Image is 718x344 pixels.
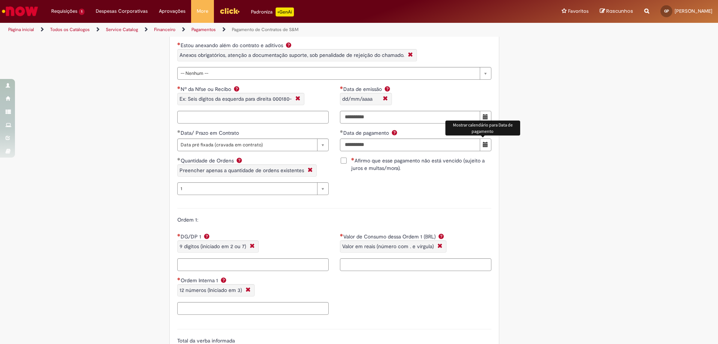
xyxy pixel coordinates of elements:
span: [PERSON_NAME] [675,8,712,14]
span: Valor em reais (número com . e vírgula) [342,243,434,250]
input: DG/DP 1 [177,258,329,271]
span: Aprovações [159,7,185,15]
button: Mostrar calendário para Data de emissão [480,111,491,124]
span: 9 digitos (iniciado em 2 ou 7) [179,243,246,250]
span: Obrigatório Preenchido [340,130,343,133]
p: +GenAi [276,7,294,16]
span: Ajuda para Nº da Nfse ou Recibo [232,86,241,92]
span: 1 [79,9,85,15]
a: Página inicial [8,27,34,33]
input: Nº da Nfse ou Recibo [177,111,329,124]
span: Despesas Corporativas [96,7,148,15]
img: click_logo_yellow_360x200.png [220,5,240,16]
span: Data de emissão [343,86,383,92]
span: Ajuda para Estou anexando além do contrato e aditivos [284,42,293,48]
span: Ajuda para Data de pagamento [390,130,399,136]
span: Somente leitura - Total da verba informada [177,337,236,344]
span: Estou anexando além do contrato e aditivos [181,42,285,49]
span: Obrigatório Preenchido [177,130,181,133]
span: 12 números (Iniciado em 3) [179,287,242,293]
span: Necessários [177,86,181,89]
i: Fechar Por question_quantidade_de_ordens [306,167,314,174]
button: Mostrar calendário para Data de pagamento [480,138,491,151]
span: Ex: Seis digitos da esquerda para direita 000180- [179,95,292,102]
span: Valor de Consumo dessa Ordem 1 (BRL) [343,233,437,240]
span: Necessários [340,234,343,237]
span: Data pré fixada (cravada em contrato) [181,139,313,151]
i: Fechar More information Por question_estou_anexando_contrato_aditivos [406,51,415,59]
a: Pagamentos [191,27,216,33]
span: Quantidade de Ordens [181,157,235,164]
span: Necessários [340,86,343,89]
span: Somente leitura - Data de pagamento [343,130,390,136]
a: Todos os Catálogos [50,27,90,33]
span: Preencher apenas a quantidade de ordens existentes [179,167,304,174]
div: Mostrar calendário para Data de pagamento [445,121,520,136]
span: Favoritos [568,7,589,15]
span: -- Nenhum -- [181,67,476,79]
img: ServiceNow [1,4,39,19]
span: Ajuda para DG/DP 1 [202,233,211,239]
span: GP [664,9,669,13]
span: Necessários [177,42,181,45]
span: Necessários [177,234,181,237]
span: Afirmo que esse pagamento não está vencido (sujeito a juros e multas/mora). [351,157,491,172]
span: Ajuda para Valor de Consumo dessa Ordem 1 (BRL) [437,233,446,239]
p: Ordem 1: [177,216,491,223]
i: Fechar More information Por question_dg_dp_1 [248,243,257,250]
span: Anexos obrigatórios, atenção a documentação suporte, sob penalidade de rejeição do chamado. [179,52,404,58]
span: Nº da Nfse ou Recibo [181,86,233,92]
i: Fechar More information Por question_ordem_interna_1 [244,286,252,294]
a: Service Catalog [106,27,138,33]
span: Requisições [51,7,77,15]
span: Ajuda para Ordem Interna 1 [219,277,228,283]
a: Pagamento de Contratos de S&M [232,27,298,33]
span: Data/ Prazo em Contrato [181,130,240,136]
span: Rascunhos [606,7,633,15]
span: Ordem Interna 1 [181,277,220,284]
input: Data de pagamento 01 October 2025 Wednesday [340,138,480,151]
i: Fechar More information Por question_data_de_emissao [381,95,390,103]
ul: Trilhas de página [6,23,473,37]
span: 1 [181,183,313,195]
input: Valor de Consumo dessa Ordem 1 (BRL) [340,258,491,271]
span: dd/mm/aaaa [342,95,372,102]
span: More [197,7,208,15]
span: Ajuda para Data de emissão [383,86,392,92]
a: Financeiro [154,27,175,33]
div: Padroniza [251,7,294,16]
span: DG/DP 1 [181,233,203,240]
span: Obrigatório Preenchido [177,158,181,161]
a: Rascunhos [600,8,633,15]
input: Data de emissão [340,111,480,124]
span: Ajuda para Quantidade de Ordens [235,157,244,163]
span: Necessários [177,277,181,280]
i: Fechar More information Por question_valor_de_consumo_dessa_ordem_1_brl [436,243,444,250]
input: Ordem Interna 1 [177,302,329,315]
span: Necessários [351,158,355,161]
i: Fechar More information Por question_n_da_nfse_ou_recibo [294,95,302,103]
